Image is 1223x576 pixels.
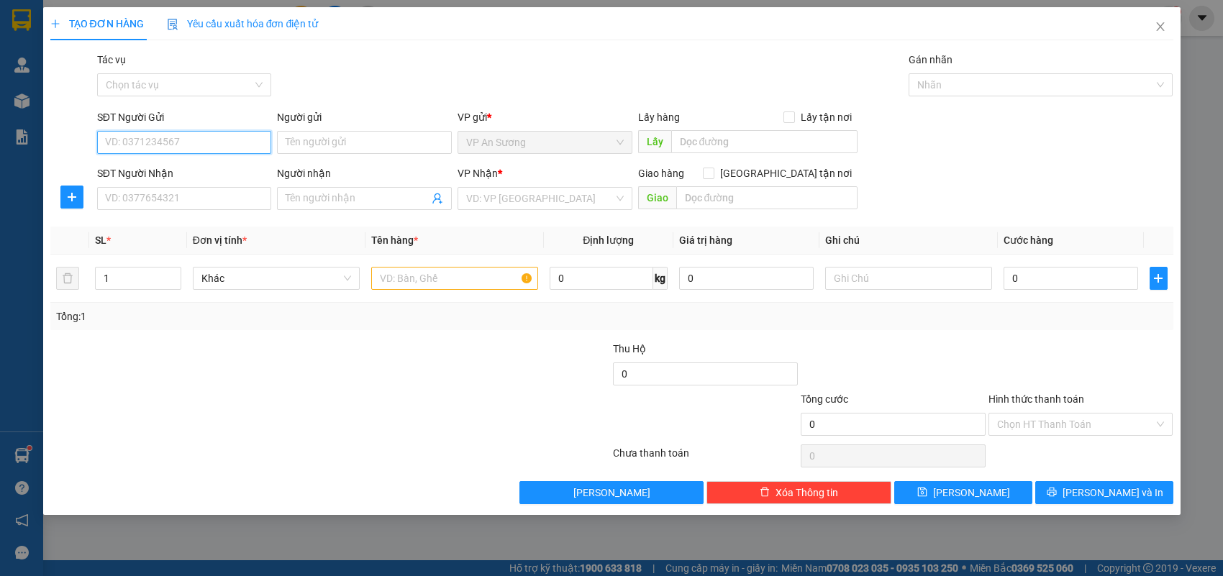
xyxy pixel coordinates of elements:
span: Thu Hộ [613,343,646,355]
span: Định lượng [583,234,634,246]
div: VP gửi [458,109,632,125]
span: Lấy [638,130,671,153]
span: user-add [432,193,443,204]
span: delete [760,487,770,498]
span: Lấy tận nơi [795,109,858,125]
button: plus [60,186,83,209]
span: plus [61,191,83,203]
button: [PERSON_NAME] [519,481,704,504]
span: Xóa Thông tin [776,485,838,500]
span: VP Nhận [458,168,498,179]
div: SĐT Người Gửi [97,109,272,125]
span: Giá trị hàng [679,234,732,246]
input: Dọc đường [671,130,858,153]
button: printer[PERSON_NAME] và In [1035,481,1173,504]
span: [GEOGRAPHIC_DATA] tận nơi [714,165,858,181]
span: Khác [201,268,351,289]
span: Đơn vị tính [193,234,247,246]
span: [PERSON_NAME] [933,485,1010,500]
span: plus [1150,273,1167,284]
span: VP An Sương [466,132,624,153]
div: Tổng: 1 [56,308,473,324]
span: [PERSON_NAME] và In [1063,485,1163,500]
button: Close [1140,7,1181,47]
span: Giao [638,186,676,209]
label: Hình thức thanh toán [988,393,1084,405]
span: save [917,487,927,498]
button: save[PERSON_NAME] [894,481,1032,504]
span: Cước hàng [1004,234,1053,246]
span: Giao hàng [638,168,684,179]
label: Gán nhãn [909,54,953,65]
span: plus [50,19,60,29]
div: Người gửi [277,109,452,125]
span: Lấy hàng [638,111,680,123]
img: icon [167,19,178,30]
button: delete [56,267,79,290]
input: VD: Bàn, Ghế [371,267,538,290]
span: Yêu cầu xuất hóa đơn điện tử [167,18,319,29]
div: SĐT Người Nhận [97,165,272,181]
button: plus [1150,267,1168,290]
span: SL [95,234,106,246]
span: kg [653,267,668,290]
th: Ghi chú [819,227,998,255]
div: Chưa thanh toán [611,445,799,470]
button: deleteXóa Thông tin [706,481,891,504]
span: printer [1047,487,1057,498]
div: Người nhận [277,165,452,181]
input: Ghi Chú [825,267,992,290]
span: Tổng cước [801,393,848,405]
span: Tên hàng [371,234,418,246]
input: Dọc đường [676,186,858,209]
span: TẠO ĐƠN HÀNG [50,18,144,29]
span: [PERSON_NAME] [573,485,650,500]
input: 0 [679,267,814,290]
span: close [1155,21,1166,32]
label: Tác vụ [97,54,126,65]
